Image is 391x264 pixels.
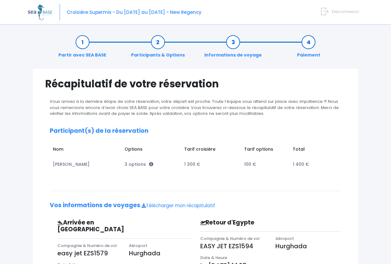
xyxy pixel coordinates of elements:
h2: Participant(s) de la réservation [50,128,341,135]
span: Aéroport [129,243,147,249]
h3: Retour d'Egypte [196,219,308,226]
span: Vous arrivez à la dernière étape de votre réservation, votre départ est proche. Toute l’équipe vo... [50,98,339,116]
td: Total [290,143,335,158]
td: 1 400 € [290,158,335,171]
h3: Arrivée en [GEOGRAPHIC_DATA] [53,219,160,233]
p: easy jet EZS1579 [57,249,120,258]
a: Informations de voyage [201,39,265,58]
span: Compagnie & Numéro de vol [57,243,117,249]
td: Nom [50,143,121,158]
p: Hurghada [129,249,191,258]
td: [PERSON_NAME] [50,158,121,171]
a: Télécharger mon récapitulatif [142,202,215,209]
a: Participants & Options [128,39,188,58]
span: Aéroport [275,236,294,241]
h2: Vos informations de voyages [50,202,341,209]
span: Compagnie & Numéro de vol [200,236,260,241]
td: Tarif options [241,143,290,158]
td: 100 € [241,158,290,171]
span: Date & Heure [200,255,227,261]
td: Tarif croisière [181,143,241,158]
p: EASY JET EZS1594 [200,241,266,251]
a: Paiement [294,39,323,58]
td: 1 300 € [181,158,241,171]
h1: Récapitulatif de votre réservation [45,78,346,90]
a: Partir avec SEA BASE [55,39,109,58]
span: Déconnexion [332,9,359,15]
p: Hurghada [275,241,341,251]
span: Croisière Supermix - Du [DATE] au [DATE] - New Regency [67,9,202,15]
span: 3 options [125,161,153,167]
td: Options [121,143,181,158]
